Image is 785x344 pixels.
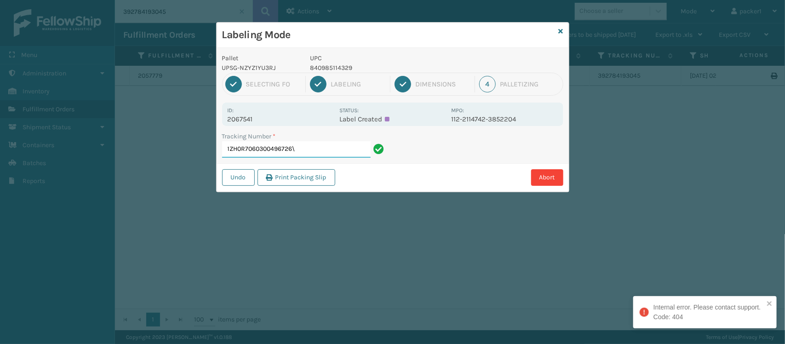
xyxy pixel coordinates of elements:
[310,76,327,92] div: 2
[479,76,496,92] div: 4
[222,63,299,73] p: UPSG-NZYZ1YU3RJ
[310,53,446,63] p: UPC
[222,132,276,141] label: Tracking Number
[222,53,299,63] p: Pallet
[258,169,335,186] button: Print Packing Slip
[653,303,764,322] div: Internal error. Please contact support. Code: 404
[531,169,563,186] button: Abort
[222,28,555,42] h3: Labeling Mode
[246,80,301,88] div: Selecting FO
[395,76,411,92] div: 3
[500,80,560,88] div: Palletizing
[451,115,557,123] p: 112-2114742-3852204
[310,63,446,73] p: 840985114329
[767,300,773,309] button: close
[415,80,470,88] div: Dimensions
[451,107,464,114] label: MPO:
[228,107,234,114] label: Id:
[331,80,386,88] div: Labeling
[339,115,446,123] p: Label Created
[222,169,255,186] button: Undo
[228,115,334,123] p: 2067541
[339,107,359,114] label: Status:
[225,76,242,92] div: 1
